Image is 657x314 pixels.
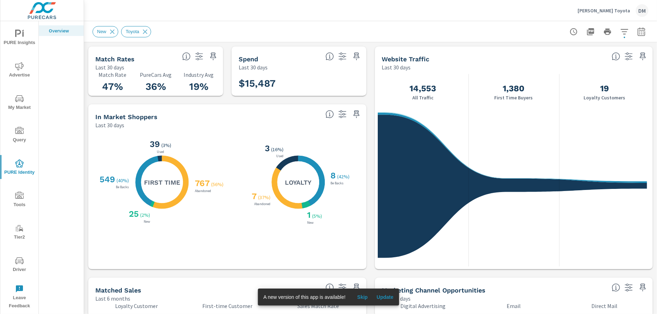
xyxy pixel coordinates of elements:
[637,51,649,62] span: Save this to your personalized report
[374,291,396,303] button: Update
[39,25,84,36] div: Overview
[2,159,36,177] span: PURE Identity
[98,174,115,184] h3: 549
[193,189,213,193] p: Abandoned
[138,81,173,93] h3: 36%
[306,210,311,220] h3: 1
[325,110,334,118] span: Loyalty: Matched has purchased from the dealership before and has exhibited a preference through ...
[612,283,620,292] span: Matched shoppers that can be exported to each channel type. This is targetable traffic.
[186,303,268,309] p: First-time Customer
[612,52,620,61] span: All traffic is the data we start with. It’s unique personas over a 30-day period. We don’t consid...
[325,52,334,61] span: Total PureCars DigAdSpend. Data sourced directly from the Ad Platforms. Non-Purecars DigAd client...
[271,146,285,153] p: ( 16% )
[636,4,649,17] div: DM
[142,220,151,223] p: New
[121,26,151,37] div: Toyota
[253,202,272,206] p: Abandoned
[473,303,555,309] p: Email
[377,294,394,300] span: Update
[0,21,38,313] div: nav menu
[2,94,36,112] span: My Market
[181,81,216,93] h3: 19%
[306,221,315,224] p: New
[182,52,191,61] span: Match rate: % of Identifiable Traffic. Pure Identity avg: Avg match rate of all PURE Identity cus...
[127,209,139,219] h3: 25
[2,224,36,241] span: Tier2
[325,283,334,292] span: Loyalty: Matches that have purchased from the dealership before and purchased within the timefram...
[155,150,166,154] p: Used
[354,294,371,300] span: Skip
[617,25,632,39] button: Apply Filters
[117,177,130,184] p: ( 40% )
[351,51,362,62] span: Save this to your personalized report
[578,7,630,14] p: [PERSON_NAME] Toyota
[138,72,173,78] p: PureCars Avg
[2,30,36,47] span: PURE Insights
[92,26,118,37] div: New
[121,29,143,34] span: Toyota
[382,63,411,72] p: Last 30 days
[351,282,362,293] span: Save this to your personalized report
[2,127,36,144] span: Query
[285,178,311,186] h5: Loyalty
[264,143,270,153] h3: 3
[211,181,225,187] p: ( 56% )
[251,191,257,201] h3: 7
[382,303,464,309] p: Digital Advertising
[148,139,160,149] h3: 39
[351,109,362,120] span: Save this to your personalized report
[114,185,130,189] p: Be Backs
[563,303,646,309] p: Direct Mail
[263,294,346,300] span: A new version of this app is available!
[239,78,276,90] h3: $15,487
[634,25,649,39] button: Select Date Range
[95,121,124,129] p: Last 30 days
[161,142,173,148] p: ( 3% )
[338,173,351,180] p: ( 42% )
[181,72,216,78] p: Industry Avg
[312,213,324,219] p: ( 5% )
[95,294,130,303] p: Last 6 months
[144,178,180,186] h5: First Time
[351,291,374,303] button: Skip
[95,63,124,72] p: Last 30 days
[258,194,272,201] p: ( 37% )
[193,178,210,188] h3: 767
[382,287,486,294] h5: Marketing Channel Opportunities
[95,55,135,63] h5: Match Rates
[2,257,36,274] span: Driver
[140,212,151,218] p: ( 2% )
[2,285,36,310] span: Leave Feedback
[277,303,359,309] p: Sales Match Rate
[2,62,36,79] span: Advertise
[95,81,130,93] h3: 47%
[329,171,336,180] h3: 8
[49,27,78,34] p: Overview
[584,25,598,39] button: "Export Report to PDF"
[95,303,178,309] p: Loyalty Customer
[637,282,649,293] span: Save this to your personalized report
[329,181,345,185] p: Be Backs
[2,192,36,209] span: Tools
[95,287,141,294] h5: Matched Sales
[382,55,430,63] h5: Website Traffic
[275,154,285,158] p: Used
[95,113,157,121] h5: In Market Shoppers
[601,25,615,39] button: Print Report
[208,51,219,62] span: Save this to your personalized report
[95,72,130,78] p: Match Rate
[239,55,258,63] h5: Spend
[93,29,111,34] span: New
[239,63,268,72] p: Last 30 days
